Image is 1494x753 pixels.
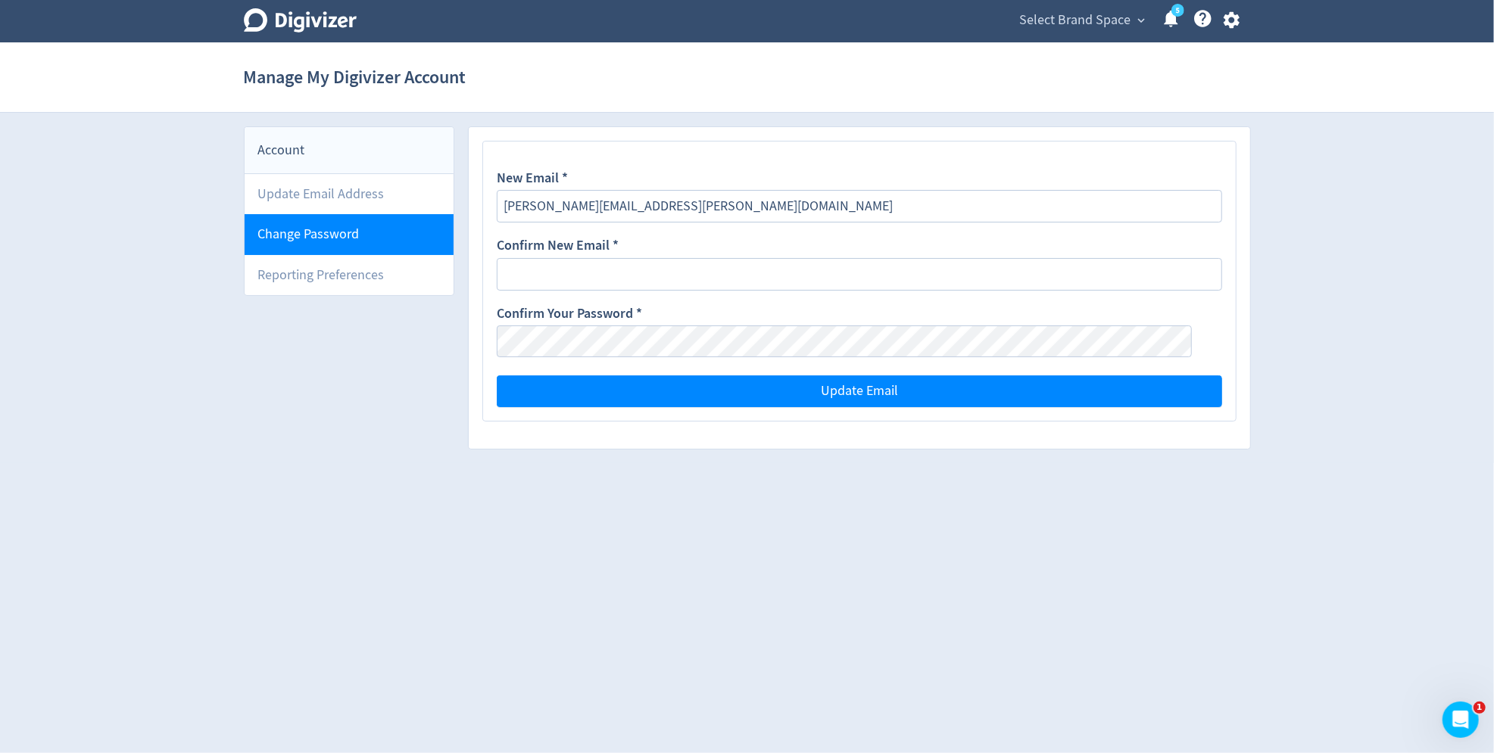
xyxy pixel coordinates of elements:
[1015,8,1149,33] button: Select Brand Space
[245,255,454,295] a: Reporting Preferences
[1020,8,1131,33] span: Select Brand Space
[245,214,454,254] a: Change Password
[821,384,898,398] span: Update Email
[1171,4,1184,17] a: 5
[244,53,466,101] h1: Manage My Digivizer Account
[497,304,642,325] label: Confirm Your Password *
[1135,14,1149,27] span: expand_more
[1443,702,1479,738] iframe: Intercom live chat
[497,169,568,190] label: New Email *
[245,127,454,174] div: Account
[1175,5,1179,16] text: 5
[245,174,454,214] a: Update Email Address
[497,236,619,257] label: Confirm New Email *
[497,375,1221,407] button: Update Email
[1474,702,1486,714] span: 1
